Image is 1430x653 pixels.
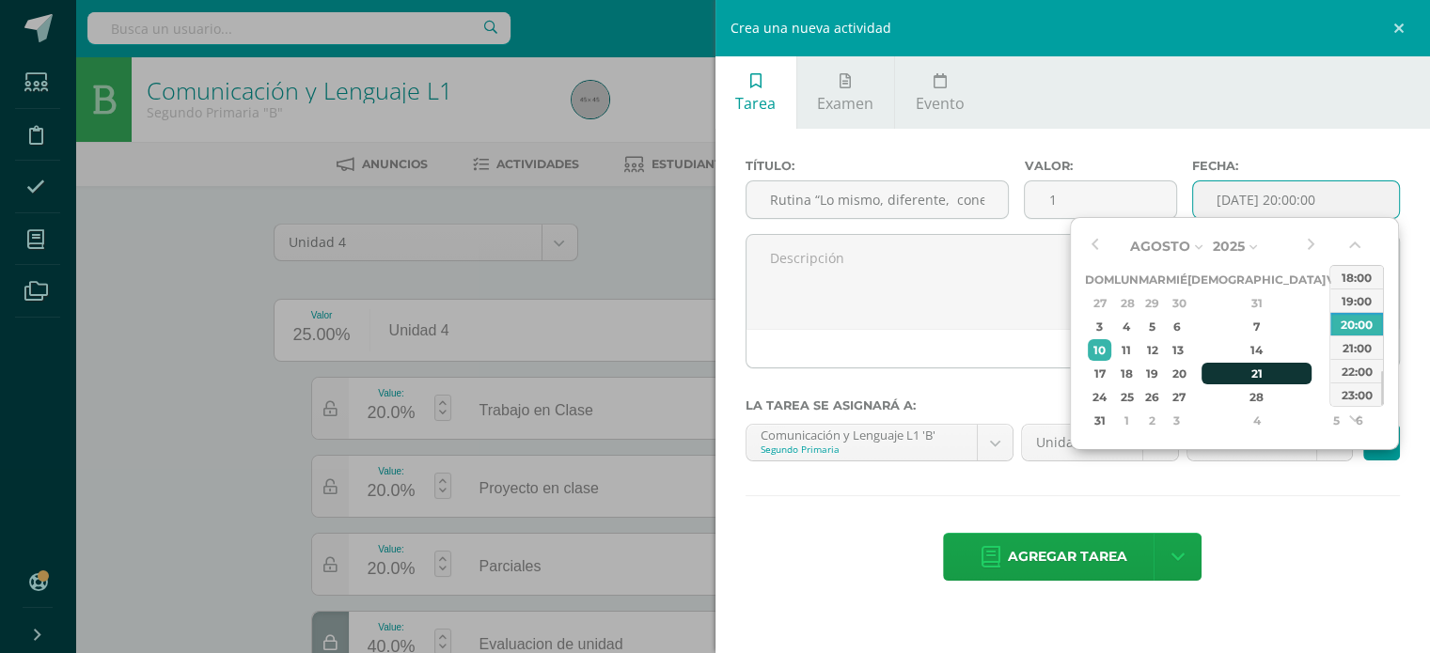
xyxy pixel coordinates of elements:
[1202,316,1312,337] div: 7
[715,56,796,129] a: Tarea
[1088,410,1111,431] div: 31
[1088,292,1111,314] div: 27
[1117,363,1137,384] div: 18
[1213,238,1245,255] span: 2025
[746,398,1401,412] label: La tarea se asignará a:
[1168,339,1185,361] div: 13
[1202,410,1312,431] div: 4
[797,56,894,129] a: Examen
[1330,312,1383,335] div: 20:00
[1141,363,1163,384] div: 19
[1088,339,1111,361] div: 10
[895,56,984,129] a: Evento
[1117,386,1137,408] div: 25
[1141,316,1163,337] div: 5
[761,443,964,456] div: Segundo Primaria
[1088,363,1111,384] div: 17
[1141,386,1163,408] div: 26
[1166,268,1187,291] th: Mié
[1139,268,1166,291] th: Mar
[1117,410,1137,431] div: 1
[1088,386,1111,408] div: 24
[1025,181,1175,218] input: Puntos máximos
[1192,159,1401,173] label: Fecha:
[1168,363,1185,384] div: 20
[1330,265,1383,288] div: 18:00
[1008,534,1127,580] span: Agregar tarea
[1141,410,1163,431] div: 2
[746,159,1010,173] label: Título:
[1330,382,1383,406] div: 23:00
[1117,339,1137,361] div: 11
[1117,316,1137,337] div: 4
[1328,339,1344,361] div: 15
[1328,292,1344,314] div: 1
[1328,410,1344,431] div: 5
[761,425,964,443] div: Comunicación y Lenguaje L1 'B'
[1330,359,1383,382] div: 22:00
[1328,386,1344,408] div: 29
[1187,268,1326,291] th: [DEMOGRAPHIC_DATA]
[1202,363,1312,384] div: 21
[1326,268,1347,291] th: Vie
[1202,386,1312,408] div: 28
[1330,288,1383,312] div: 19:00
[1202,292,1312,314] div: 31
[1088,316,1111,337] div: 3
[735,93,776,114] span: Tarea
[746,181,1009,218] input: Título
[1022,425,1178,460] a: Unidad 4
[1141,292,1163,314] div: 29
[1168,386,1185,408] div: 27
[1328,363,1344,384] div: 22
[1202,339,1312,361] div: 14
[1117,292,1137,314] div: 28
[1168,410,1185,431] div: 3
[1024,159,1176,173] label: Valor:
[1141,339,1163,361] div: 12
[1130,238,1190,255] span: Agosto
[1168,292,1185,314] div: 30
[1036,425,1128,460] span: Unidad 4
[1328,316,1344,337] div: 8
[1085,268,1114,291] th: Dom
[1330,335,1383,359] div: 21:00
[1193,181,1400,218] input: Fecha de entrega
[746,425,1014,460] a: Comunicación y Lenguaje L1 'B'Segundo Primaria
[817,93,873,114] span: Examen
[1168,316,1185,337] div: 6
[915,93,964,114] span: Evento
[1114,268,1139,291] th: Lun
